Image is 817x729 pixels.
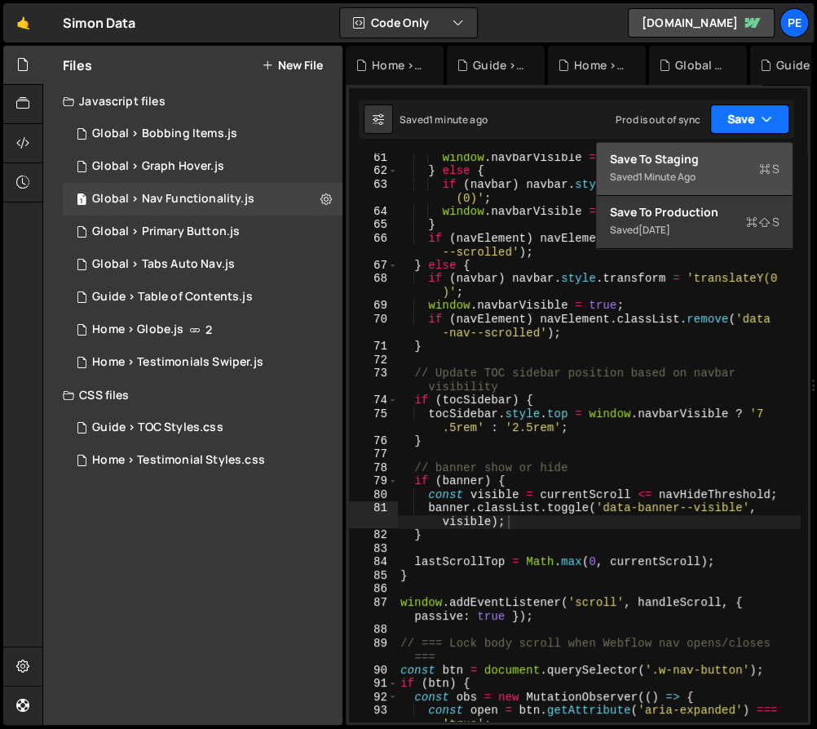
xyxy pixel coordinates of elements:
[597,196,793,249] button: Save to ProductionS Saved[DATE]
[349,178,398,205] div: 63
[349,299,398,313] div: 69
[597,143,793,196] button: Save to StagingS Saved1 minute ago
[63,183,342,216] div: 16753/46225.js
[63,346,342,379] div: 16753/45792.js
[349,488,398,502] div: 80
[349,501,398,528] div: 81
[349,164,398,178] div: 62
[349,340,398,353] div: 71
[349,664,398,678] div: 90
[63,281,342,313] div: 16753/46418.js
[429,113,488,127] div: 1 minute ago
[349,434,398,448] div: 76
[349,474,398,488] div: 79
[340,8,477,38] button: Code Only
[63,216,342,248] div: 16753/45990.js
[349,691,398,705] div: 92
[616,113,700,127] div: Prod is out of sync
[610,167,779,187] div: Saved
[262,59,323,72] button: New File
[610,220,779,240] div: Saved
[349,637,398,664] div: 89
[92,224,240,239] div: Global > Primary Button.js
[43,379,342,411] div: CSS files
[746,214,779,230] span: S
[628,8,775,38] a: [DOMAIN_NAME]
[638,223,670,237] div: [DATE]
[349,232,398,259] div: 66
[710,104,789,134] button: Save
[349,569,398,583] div: 85
[349,461,398,475] div: 78
[759,161,779,177] span: S
[92,257,235,272] div: Global > Tabs Auto Nav.js
[400,113,488,127] div: Saved
[349,596,398,623] div: 87
[205,323,212,336] span: 2
[349,218,398,232] div: 65
[92,420,223,435] div: Guide > TOC Styles.css
[349,205,398,219] div: 64
[349,677,398,691] div: 91
[372,57,424,73] div: Home > Testimonial Styles.css
[63,13,136,33] div: Simon Data
[63,248,342,281] div: 16753/46062.js
[349,542,398,556] div: 83
[63,118,342,150] div: 16753/46060.js
[63,56,92,74] h2: Files
[349,272,398,299] div: 68
[349,353,398,367] div: 72
[92,355,263,370] div: Home > Testimonials Swiper.js
[77,194,86,207] span: 1
[610,151,779,167] div: Save to Staging
[63,150,342,183] div: 16753/45758.js
[675,57,727,73] div: Global > Tabs Auto Nav.js
[92,127,237,141] div: Global > Bobbing Items.js
[92,322,183,337] div: Home > Globe.js
[63,444,342,477] div: 16753/45793.css
[63,411,342,444] div: 16753/46419.css
[349,447,398,461] div: 77
[349,393,398,407] div: 74
[349,259,398,273] div: 67
[92,290,252,304] div: Guide > Table of Contents.js
[349,151,398,165] div: 61
[349,582,398,596] div: 86
[610,204,779,220] div: Save to Production
[349,555,398,569] div: 84
[349,367,398,393] div: 73
[473,57,525,73] div: Guide > TOC Styles.css
[574,57,626,73] div: Home > Testimonials Swiper.js
[43,85,342,118] div: Javascript files
[349,313,398,340] div: 70
[92,453,265,468] div: Home > Testimonial Styles.css
[638,170,696,184] div: 1 minute ago
[349,528,398,542] div: 82
[3,3,43,42] a: 🤙
[779,8,809,38] a: Pe
[63,313,342,346] div: 16753/46016.js
[92,192,254,207] div: Global > Nav Functionality.js
[349,407,398,434] div: 75
[92,159,224,174] div: Global > Graph Hover.js
[349,623,398,637] div: 88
